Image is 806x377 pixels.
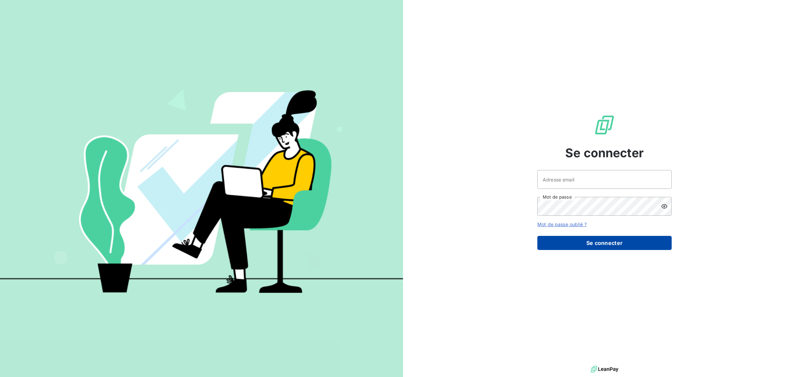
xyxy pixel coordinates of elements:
[565,144,644,162] span: Se connecter
[537,221,587,227] a: Mot de passe oublié ?
[537,236,672,250] button: Se connecter
[594,114,615,136] img: Logo LeanPay
[591,364,618,374] img: logo
[537,170,672,189] input: placeholder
